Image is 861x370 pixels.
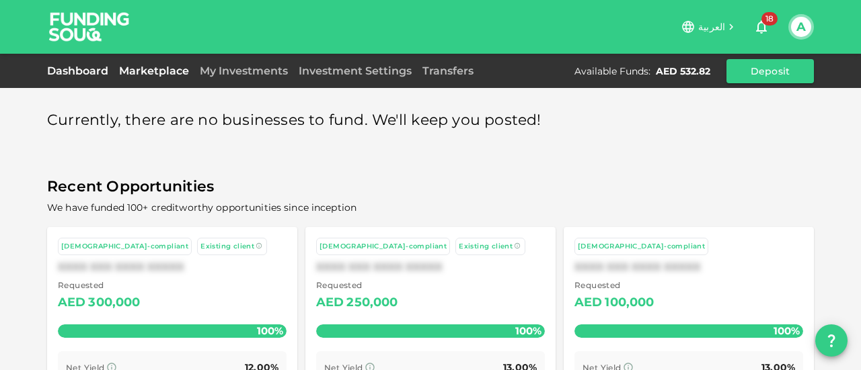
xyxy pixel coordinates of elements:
div: 300,000 [88,292,140,314]
span: 100% [254,321,287,340]
a: Transfers [417,64,479,77]
span: 18 [761,12,778,26]
div: AED 532.82 [656,64,710,78]
a: Investment Settings [293,64,417,77]
button: 18 [748,13,775,40]
div: AED [316,292,344,314]
button: Deposit [726,59,814,83]
div: [DEMOGRAPHIC_DATA]-compliant [578,241,705,252]
span: العربية [698,21,725,33]
span: Existing client [459,242,513,250]
div: 100,000 [605,292,654,314]
button: question [815,324,848,357]
div: AED [58,292,85,314]
div: XXXX XXX XXXX XXXXX [58,261,287,273]
span: Requested [316,279,398,292]
span: Currently, there are no businesses to fund. We'll keep you posted! [47,107,541,134]
span: Existing client [200,242,254,250]
span: Recent Opportunities [47,174,814,200]
div: [DEMOGRAPHIC_DATA]-compliant [61,241,188,252]
span: Requested [574,279,654,292]
div: Available Funds : [574,64,650,78]
span: Requested [58,279,141,292]
a: My Investments [194,64,293,77]
div: 250,000 [346,292,398,314]
a: Dashboard [47,64,114,77]
button: A [791,17,811,37]
span: 100% [512,321,545,340]
div: [DEMOGRAPHIC_DATA]-compliant [320,241,447,252]
a: Marketplace [114,64,194,77]
span: We have funded 100+ creditworthy opportunities since inception [47,201,357,214]
span: 100% [770,321,803,340]
div: AED [574,292,602,314]
div: XXXX XXX XXXX XXXXX [316,261,545,273]
div: XXXX XXX XXXX XXXXX [574,261,803,273]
